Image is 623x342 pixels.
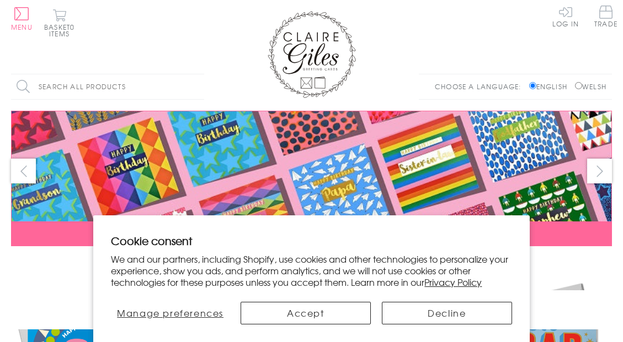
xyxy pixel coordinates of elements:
[11,7,33,30] button: Menu
[111,233,512,248] h2: Cookie consent
[594,6,617,27] span: Trade
[11,254,612,272] div: Carousel Pagination
[575,82,582,89] input: Welsh
[268,11,356,98] img: Claire Giles Greetings Cards
[11,74,204,99] input: Search all products
[11,159,36,183] button: prev
[424,275,482,289] a: Privacy Policy
[111,302,230,324] button: Manage preferences
[49,22,74,39] span: 0 items
[587,159,612,183] button: next
[241,302,371,324] button: Accept
[594,6,617,29] a: Trade
[529,82,573,91] label: English
[575,82,606,91] label: Welsh
[529,82,536,89] input: English
[44,9,74,37] button: Basket0 items
[117,306,223,319] span: Manage preferences
[111,253,512,287] p: We and our partners, including Shopify, use cookies and other technologies to personalize your ex...
[552,6,579,27] a: Log In
[193,74,204,99] input: Search
[435,82,527,91] p: Choose a language:
[11,22,33,32] span: Menu
[382,302,512,324] button: Decline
